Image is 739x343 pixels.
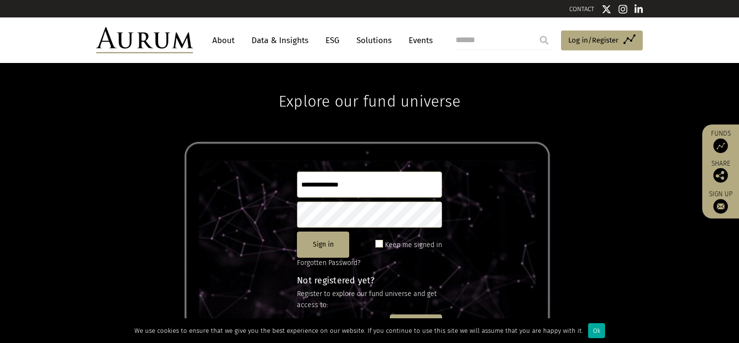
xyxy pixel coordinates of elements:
[568,34,619,46] span: Log in/Register
[707,160,734,183] div: Share
[207,31,239,49] a: About
[561,31,643,51] a: Log in/Register
[390,314,442,341] button: Register
[96,27,193,53] img: Aurum
[297,276,442,285] h4: Not registered yet?
[713,199,728,214] img: Sign up to our newsletter
[352,31,397,49] a: Solutions
[297,232,349,258] button: Sign in
[297,289,442,311] p: Register to explore our fund universe and get access to:
[321,31,344,49] a: ESG
[635,4,643,14] img: Linkedin icon
[404,31,433,49] a: Events
[602,4,611,14] img: Twitter icon
[588,323,605,338] div: Ok
[247,31,313,49] a: Data & Insights
[279,63,460,110] h1: Explore our fund universe
[385,239,442,251] label: Keep me signed in
[713,168,728,183] img: Share this post
[534,31,554,50] input: Submit
[713,139,728,153] img: Access Funds
[707,129,734,153] a: Funds
[569,5,594,13] a: CONTACT
[619,4,627,14] img: Instagram icon
[707,190,734,214] a: Sign up
[297,259,360,267] a: Forgotten Password?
